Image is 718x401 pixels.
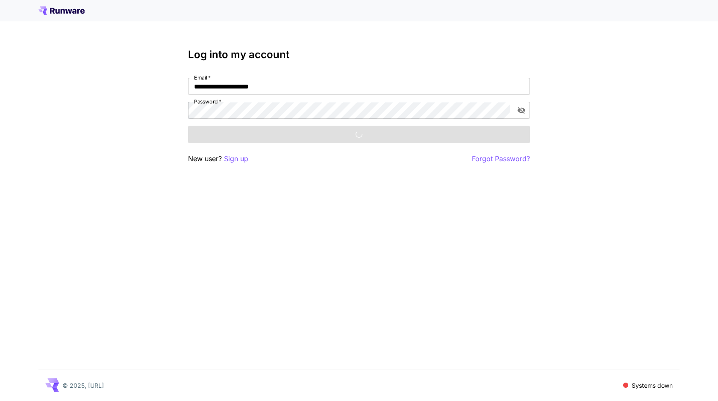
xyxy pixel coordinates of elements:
label: Email [194,74,211,81]
p: Systems down [632,381,673,390]
h3: Log into my account [188,49,530,61]
p: New user? [188,153,248,164]
label: Password [194,98,221,105]
p: © 2025, [URL] [62,381,104,390]
button: Sign up [224,153,248,164]
button: toggle password visibility [514,103,529,118]
button: Forgot Password? [472,153,530,164]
